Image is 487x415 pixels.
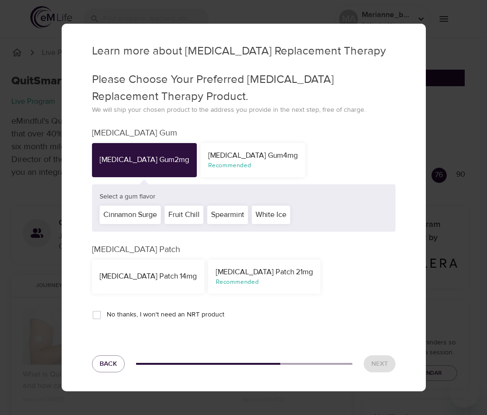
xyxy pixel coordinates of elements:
[207,206,248,224] div: Spearmint
[100,206,161,224] div: Cinnamon Surge
[92,243,395,256] p: [MEDICAL_DATA] Patch
[92,105,395,115] p: We will ship your chosen product to the address you provide in the next step, free of charge.
[165,206,203,224] div: Fruit Chill
[107,310,224,320] span: No thanks, I won't need an NRT product
[92,355,125,373] button: Back
[92,126,395,139] p: [MEDICAL_DATA] Gum
[92,43,395,60] p: Learn more about [MEDICAL_DATA] Replacement Therapy
[100,192,388,202] p: Select a gum flavor
[100,358,117,370] span: Back
[208,161,298,170] div: Recommended
[216,278,313,287] div: Recommended
[252,206,290,224] div: White Ice
[100,271,197,282] div: [MEDICAL_DATA] Patch 14mg
[216,267,313,278] div: [MEDICAL_DATA] Patch 21mg
[92,71,395,105] p: Please Choose Your Preferred [MEDICAL_DATA] Replacement Therapy Product.
[208,150,298,161] div: [MEDICAL_DATA] Gum 4mg
[100,154,189,165] div: [MEDICAL_DATA] Gum 2mg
